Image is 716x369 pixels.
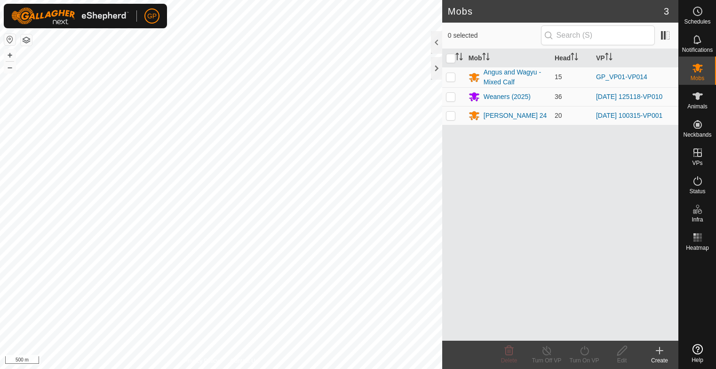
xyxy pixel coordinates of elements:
button: Map Layers [21,34,32,46]
span: GP [147,11,157,21]
div: Edit [603,356,641,365]
p-sorticon: Activate to sort [482,54,490,62]
p-sorticon: Activate to sort [605,54,613,62]
div: Angus and Wagyu - Mixed Calf [484,67,547,87]
a: Help [679,340,716,367]
div: Turn Off VP [528,356,565,365]
th: VP [592,49,678,67]
span: 0 selected [448,31,541,41]
span: Neckbands [683,132,711,138]
a: GP_VP01-VP014 [596,73,647,81]
span: 36 [555,93,562,100]
a: Contact Us [231,357,258,365]
span: Mobs [691,75,704,81]
span: Help [692,357,703,363]
div: Create [641,356,678,365]
span: Infra [692,217,703,222]
span: Notifications [682,47,713,53]
span: Animals [687,104,708,109]
div: Weaners (2025) [484,92,531,102]
div: [PERSON_NAME] 24 [484,111,547,121]
span: Delete [501,357,517,364]
img: Gallagher Logo [11,8,129,25]
span: Heatmap [686,245,709,251]
a: [DATE] 125118-VP010 [596,93,662,100]
a: Privacy Policy [184,357,219,365]
button: + [4,49,16,61]
input: Search (S) [541,25,655,45]
p-sorticon: Activate to sort [455,54,463,62]
p-sorticon: Activate to sort [571,54,578,62]
th: Mob [465,49,551,67]
div: Turn On VP [565,356,603,365]
th: Head [551,49,592,67]
span: Status [689,189,705,194]
button: – [4,62,16,73]
span: 15 [555,73,562,81]
span: VPs [692,160,702,166]
button: Reset Map [4,34,16,45]
span: 3 [664,4,669,18]
span: Schedules [684,19,710,25]
a: [DATE] 100315-VP001 [596,112,662,119]
span: 20 [555,112,562,119]
h2: Mobs [448,6,664,17]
